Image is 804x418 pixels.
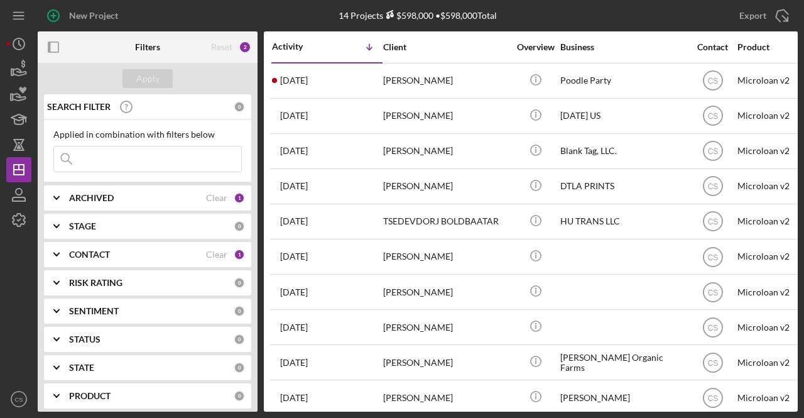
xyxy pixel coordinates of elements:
[280,216,308,226] time: 2025-10-06 16:58
[560,64,686,97] div: Poodle Party
[136,69,160,88] div: Apply
[560,381,686,414] div: [PERSON_NAME]
[69,193,114,203] b: ARCHIVED
[707,323,718,332] text: CS
[38,3,131,28] button: New Project
[206,193,227,203] div: Clear
[707,393,718,402] text: CS
[69,278,122,288] b: RISK RATING
[69,3,118,28] div: New Project
[383,381,509,414] div: [PERSON_NAME]
[707,358,718,367] text: CS
[6,387,31,412] button: CS
[272,41,327,52] div: Activity
[383,135,509,168] div: [PERSON_NAME]
[560,346,686,379] div: [PERSON_NAME] Organic Farms
[69,391,111,401] b: PRODUCT
[47,102,111,112] b: SEARCH FILTER
[383,64,509,97] div: [PERSON_NAME]
[69,334,100,344] b: STATUS
[383,205,509,238] div: TSEDEVDORJ BOLDBAATAR
[69,363,94,373] b: STATE
[707,288,718,297] text: CS
[560,99,686,133] div: [DATE] US
[339,10,497,21] div: 14 Projects • $598,000 Total
[707,112,718,121] text: CS
[234,334,245,345] div: 0
[135,42,160,52] b: Filters
[234,101,245,113] div: 0
[280,181,308,191] time: 2025-10-06 20:39
[234,305,245,317] div: 0
[560,170,686,203] div: DTLA PRINTS
[707,182,718,191] text: CS
[211,42,232,52] div: Reset
[727,3,798,28] button: Export
[739,3,766,28] div: Export
[512,42,559,52] div: Overview
[689,42,736,52] div: Contact
[53,129,242,140] div: Applied in combination with filters below
[14,396,23,403] text: CS
[280,358,308,368] time: 2025-09-15 03:26
[383,311,509,344] div: [PERSON_NAME]
[69,221,96,231] b: STAGE
[707,77,718,85] text: CS
[383,240,509,273] div: [PERSON_NAME]
[280,146,308,156] time: 2025-10-07 23:57
[69,306,119,316] b: SENTIMENT
[280,251,308,261] time: 2025-10-02 23:08
[239,41,251,53] div: 2
[383,346,509,379] div: [PERSON_NAME]
[234,390,245,402] div: 0
[280,393,308,403] time: 2025-09-06 22:04
[234,249,245,260] div: 1
[234,221,245,232] div: 0
[280,287,308,297] time: 2025-09-30 23:16
[234,192,245,204] div: 1
[234,362,245,373] div: 0
[122,69,173,88] button: Apply
[280,75,308,85] time: 2025-10-10 17:43
[383,170,509,203] div: [PERSON_NAME]
[560,135,686,168] div: Blank Tag, LLC.
[383,42,509,52] div: Client
[280,111,308,121] time: 2025-10-08 19:51
[206,250,227,260] div: Clear
[560,42,686,52] div: Business
[707,147,718,156] text: CS
[383,10,433,21] div: $598,000
[383,275,509,309] div: [PERSON_NAME]
[560,205,686,238] div: HU TRANS LLC
[707,217,718,226] text: CS
[69,250,110,260] b: CONTACT
[383,99,509,133] div: [PERSON_NAME]
[707,253,718,261] text: CS
[234,277,245,289] div: 0
[280,322,308,333] time: 2025-09-25 18:42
